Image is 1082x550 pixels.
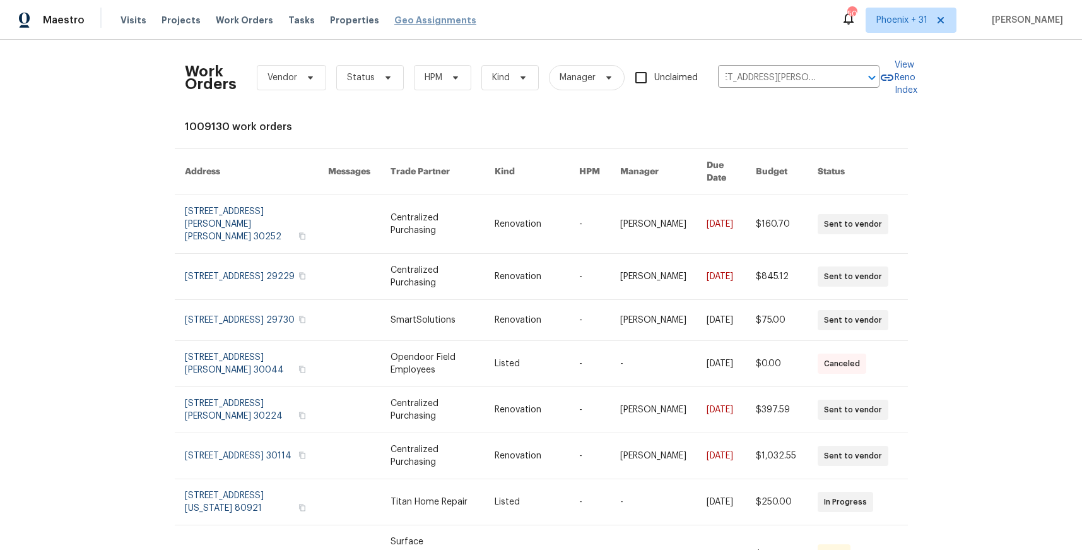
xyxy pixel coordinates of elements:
[808,149,907,195] th: Status
[216,14,273,27] span: Work Orders
[347,71,375,84] span: Status
[425,71,442,84] span: HPM
[380,341,485,387] td: Opendoor Field Employees
[569,300,610,341] td: -
[297,314,308,325] button: Copy Address
[121,14,146,27] span: Visits
[380,149,485,195] th: Trade Partner
[569,341,610,387] td: -
[746,149,808,195] th: Budget
[288,16,315,25] span: Tasks
[610,341,697,387] td: -
[485,254,569,300] td: Renovation
[380,433,485,479] td: Centralized Purchasing
[610,433,697,479] td: [PERSON_NAME]
[185,121,898,133] div: 1009130 work orders
[987,14,1063,27] span: [PERSON_NAME]
[485,479,569,525] td: Listed
[610,149,697,195] th: Manager
[485,433,569,479] td: Renovation
[43,14,85,27] span: Maestro
[297,410,308,421] button: Copy Address
[610,387,697,433] td: [PERSON_NAME]
[569,195,610,254] td: -
[485,341,569,387] td: Listed
[569,254,610,300] td: -
[380,300,485,341] td: SmartSolutions
[863,69,881,87] button: Open
[297,230,308,242] button: Copy Address
[485,195,569,254] td: Renovation
[569,433,610,479] td: -
[380,387,485,433] td: Centralized Purchasing
[330,14,379,27] span: Properties
[879,59,917,97] a: View Reno Index
[185,65,237,90] h2: Work Orders
[654,71,698,85] span: Unclaimed
[268,71,297,84] span: Vendor
[610,254,697,300] td: [PERSON_NAME]
[380,479,485,525] td: Titan Home Repair
[610,195,697,254] td: [PERSON_NAME]
[485,387,569,433] td: Renovation
[297,270,308,282] button: Copy Address
[560,71,596,84] span: Manager
[876,14,927,27] span: Phoenix + 31
[697,149,746,195] th: Due Date
[394,14,476,27] span: Geo Assignments
[485,300,569,341] td: Renovation
[380,195,485,254] td: Centralized Purchasing
[380,254,485,300] td: Centralized Purchasing
[718,68,844,88] input: Enter in an address
[569,479,610,525] td: -
[569,387,610,433] td: -
[175,149,318,195] th: Address
[485,149,569,195] th: Kind
[610,300,697,341] td: [PERSON_NAME]
[847,8,856,20] div: 507
[297,450,308,461] button: Copy Address
[610,479,697,525] td: -
[162,14,201,27] span: Projects
[297,364,308,375] button: Copy Address
[569,149,610,195] th: HPM
[318,149,380,195] th: Messages
[297,502,308,513] button: Copy Address
[492,71,510,84] span: Kind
